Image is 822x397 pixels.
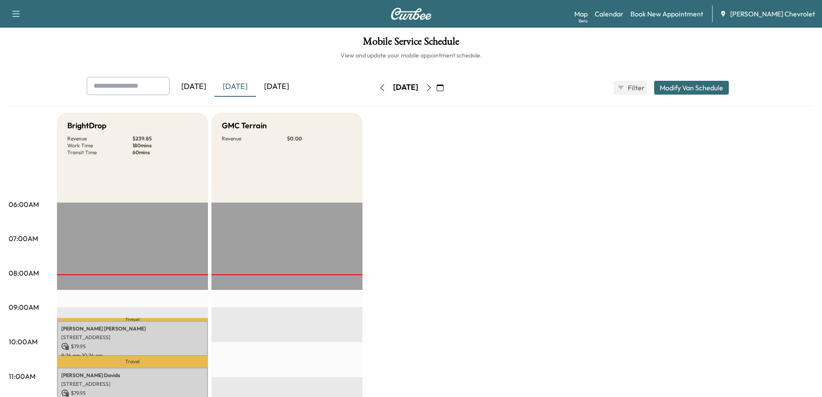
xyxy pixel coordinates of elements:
p: $ 0.00 [287,135,352,142]
p: [PERSON_NAME] Davids [61,372,204,379]
p: Revenue [67,135,132,142]
p: 180 mins [132,142,198,149]
p: 08:00AM [9,268,39,278]
p: $ 79.95 [61,389,204,397]
div: [DATE] [256,77,297,97]
h5: GMC Terrain [222,120,267,132]
button: Modify Van Schedule [654,81,729,95]
p: Transit Time [67,149,132,156]
div: [DATE] [173,77,214,97]
p: [PERSON_NAME] [PERSON_NAME] [61,325,204,332]
p: Travel [57,318,208,321]
p: [STREET_ADDRESS] [61,381,204,387]
p: 11:00AM [9,371,35,381]
h5: BrightDrop [67,120,107,132]
a: Book New Appointment [630,9,703,19]
p: 9:24 am - 10:24 am [61,352,204,359]
p: 60 mins [132,149,198,156]
a: Calendar [595,9,624,19]
p: 10:00AM [9,337,38,347]
p: 07:00AM [9,233,38,244]
p: Revenue [222,135,287,142]
span: Filter [628,83,643,93]
div: Beta [579,18,588,24]
p: [STREET_ADDRESS] [61,334,204,341]
p: $ 79.95 [61,343,204,350]
img: Curbee Logo [391,8,432,20]
div: [DATE] [214,77,256,97]
span: [PERSON_NAME] Chevrolet [730,9,815,19]
p: 09:00AM [9,302,39,312]
h1: Mobile Service Schedule [9,36,813,51]
a: MapBeta [574,9,588,19]
p: Work Time [67,142,132,149]
p: Travel [57,356,208,368]
button: Filter [614,81,647,95]
p: $ 239.85 [132,135,198,142]
p: 06:00AM [9,199,39,210]
h6: View and update your mobile appointment schedule. [9,51,813,60]
div: [DATE] [393,82,418,93]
